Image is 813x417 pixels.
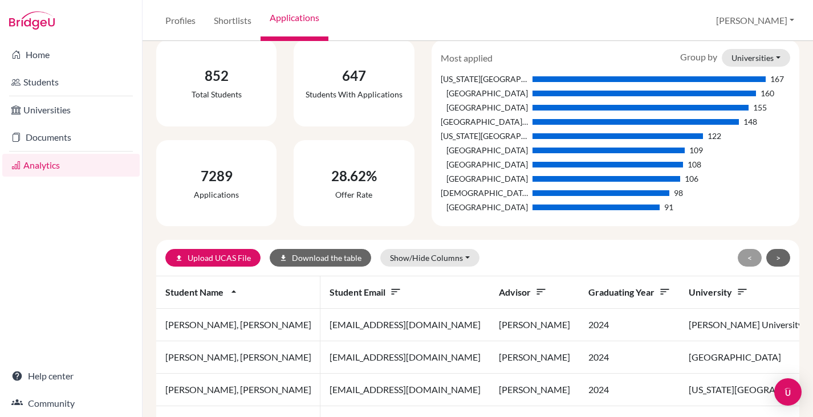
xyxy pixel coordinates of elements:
div: [GEOGRAPHIC_DATA] [441,158,528,170]
span: Graduating year [588,287,670,297]
button: Universities [722,49,790,67]
i: sort [737,286,748,297]
span: Student email [330,287,401,297]
div: [GEOGRAPHIC_DATA] [441,144,528,156]
td: [PERSON_NAME] [490,374,579,406]
div: Offer rate [331,189,377,201]
img: Bridge-U [9,11,55,30]
a: Universities [2,99,140,121]
td: 2024 [579,374,680,406]
div: [GEOGRAPHIC_DATA] [441,173,528,185]
td: [PERSON_NAME], [PERSON_NAME] [156,374,320,406]
button: < [738,249,762,267]
div: 155 [753,101,767,113]
td: [PERSON_NAME], [PERSON_NAME] [156,309,320,341]
div: 98 [674,187,683,199]
td: [EMAIL_ADDRESS][DOMAIN_NAME] [320,341,490,374]
div: Applications [194,189,239,201]
a: Home [2,43,140,66]
td: [PERSON_NAME], [PERSON_NAME] [156,341,320,374]
div: Most applied [432,51,501,65]
div: 108 [688,158,701,170]
div: Total students [192,88,242,100]
span: Advisor [499,287,547,297]
span: University [689,287,748,297]
a: uploadUpload UCAS File [165,249,261,267]
a: Documents [2,126,140,149]
div: [US_STATE][GEOGRAPHIC_DATA], [GEOGRAPHIC_DATA] [441,130,528,142]
i: upload [175,254,183,262]
button: Show/Hide Columns [380,249,479,267]
div: 109 [689,144,703,156]
a: Analytics [2,154,140,177]
div: 852 [192,66,242,86]
div: [GEOGRAPHIC_DATA] [441,201,528,213]
i: download [279,254,287,262]
div: 647 [306,66,403,86]
div: [GEOGRAPHIC_DATA], [GEOGRAPHIC_DATA] [441,116,528,128]
div: Students with applications [306,88,403,100]
td: [EMAIL_ADDRESS][DOMAIN_NAME] [320,374,490,406]
i: arrow_drop_up [228,286,239,297]
td: 2024 [579,309,680,341]
i: sort [659,286,670,297]
div: 106 [685,173,698,185]
div: [DEMOGRAPHIC_DATA] [GEOGRAPHIC_DATA] [441,187,528,199]
i: sort [390,286,401,297]
button: downloadDownload the table [270,249,371,267]
div: 122 [708,130,721,142]
div: [US_STATE][GEOGRAPHIC_DATA] [441,73,528,85]
td: [PERSON_NAME] [490,341,579,374]
div: [GEOGRAPHIC_DATA] [441,101,528,113]
div: 148 [743,116,757,128]
i: sort [535,286,547,297]
div: [GEOGRAPHIC_DATA] [441,87,528,99]
div: 167 [770,73,784,85]
div: Group by [672,49,799,67]
div: 160 [761,87,774,99]
a: Help center [2,365,140,387]
td: [EMAIL_ADDRESS][DOMAIN_NAME] [320,309,490,341]
td: 2024 [579,341,680,374]
div: 28.62% [331,166,377,186]
div: 91 [664,201,673,213]
button: > [766,249,790,267]
div: 7289 [194,166,239,186]
a: Students [2,71,140,93]
span: Student name [165,287,239,297]
a: Community [2,392,140,415]
div: Open Intercom Messenger [774,378,802,406]
button: [PERSON_NAME] [711,10,799,31]
td: [PERSON_NAME] [490,309,579,341]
